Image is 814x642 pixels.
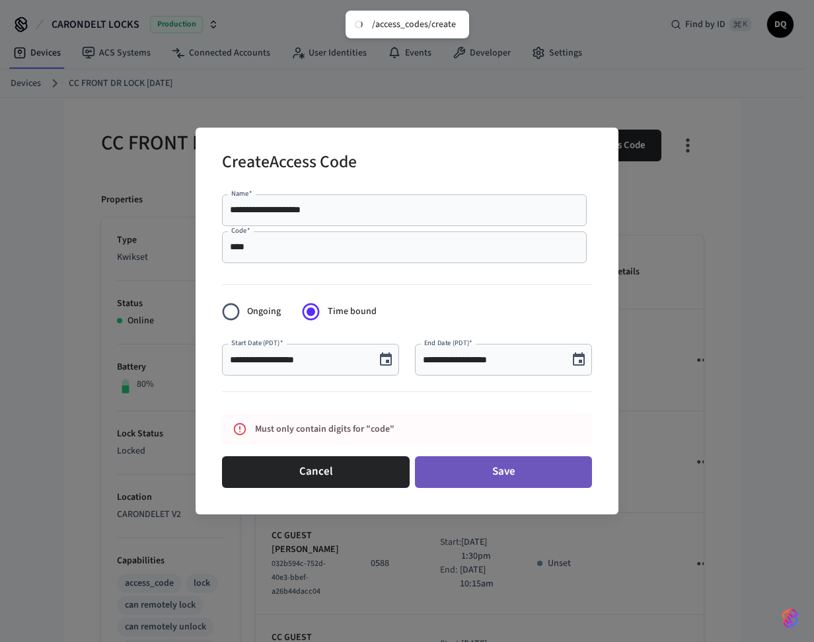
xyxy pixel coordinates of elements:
[372,19,456,30] div: /access_codes/create
[424,338,472,348] label: End Date (PDT)
[415,456,592,488] button: Save
[782,608,798,629] img: SeamLogoGradient.69752ec5.svg
[247,305,281,319] span: Ongoing
[255,417,534,442] div: Must only contain digits for "code"
[222,143,357,184] h2: Create Access Code
[328,305,377,319] span: Time bound
[566,346,592,373] button: Choose date, selected date is Aug 10, 2026
[231,188,252,198] label: Name
[231,338,283,348] label: Start Date (PDT)
[373,346,399,373] button: Choose date, selected date is Aug 7, 2026
[231,225,250,235] label: Code
[222,456,410,488] button: Cancel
